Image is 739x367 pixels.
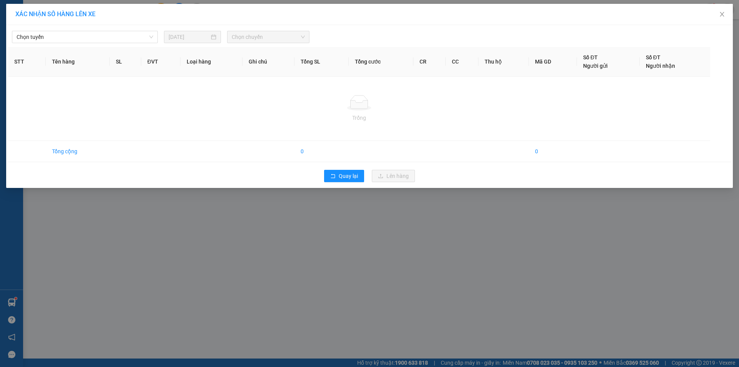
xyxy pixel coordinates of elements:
td: 0 [294,141,349,162]
span: Chọn chuyến [232,31,305,43]
th: Tổng cước [349,47,413,77]
button: rollbackQuay lại [324,170,364,182]
th: STT [8,47,46,77]
span: Số ĐT [646,54,660,60]
span: XÁC NHẬN SỐ HÀNG LÊN XE [15,10,95,18]
th: Loại hàng [181,47,242,77]
span: Quay lại [339,172,358,180]
th: Thu hộ [478,47,528,77]
span: close [719,11,725,17]
th: Ghi chú [242,47,295,77]
span: Người gửi [583,63,608,69]
th: SL [110,47,141,77]
td: Tổng cộng [46,141,110,162]
span: Số ĐT [583,54,598,60]
input: 12/08/2025 [169,33,209,41]
td: 0 [529,141,577,162]
th: Tổng SL [294,47,349,77]
th: ĐVT [141,47,181,77]
div: Trống [14,114,704,122]
th: Tên hàng [46,47,110,77]
span: rollback [330,173,336,179]
span: Chọn tuyến [17,31,153,43]
span: Người nhận [646,63,675,69]
th: CR [413,47,446,77]
button: Close [711,4,733,25]
button: uploadLên hàng [372,170,415,182]
th: CC [446,47,478,77]
th: Mã GD [529,47,577,77]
